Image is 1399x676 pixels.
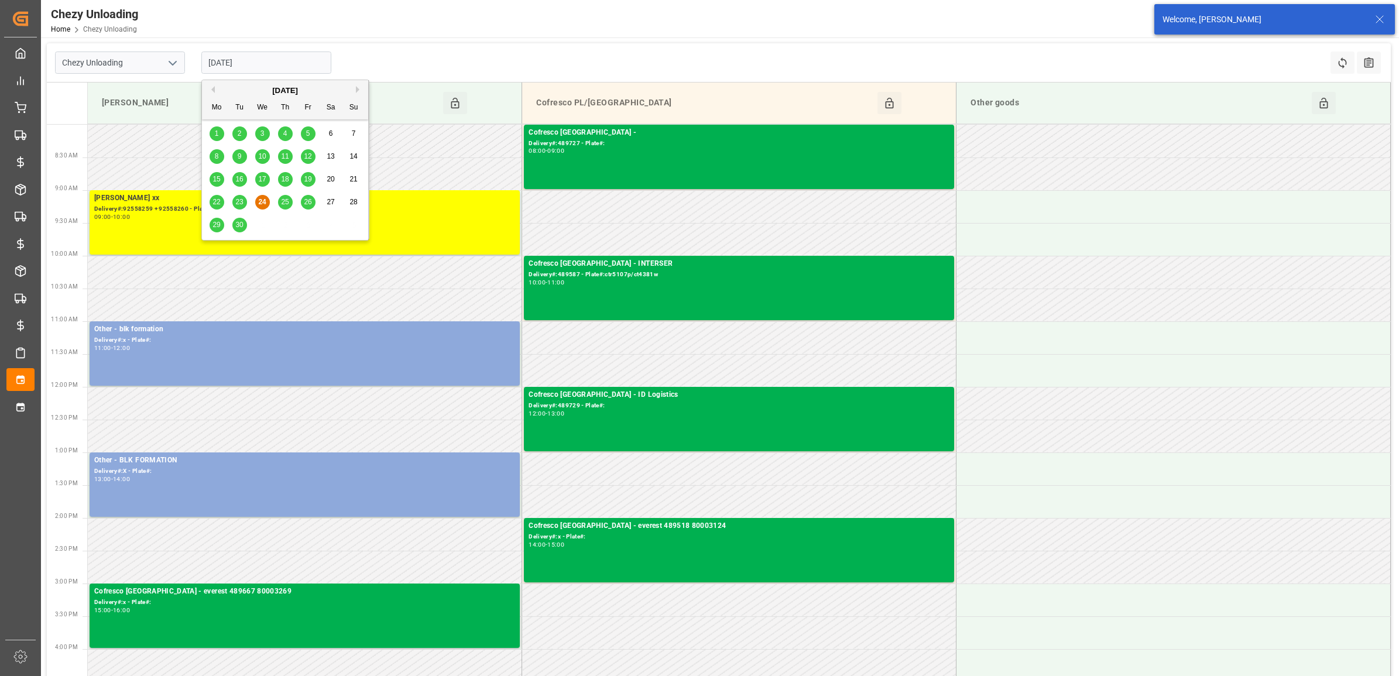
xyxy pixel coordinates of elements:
[352,129,356,138] span: 7
[94,193,515,204] div: [PERSON_NAME] xx
[546,411,547,416] div: -
[349,152,357,160] span: 14
[55,52,185,74] input: Type to search/select
[1163,13,1364,26] div: Welcome, [PERSON_NAME]
[215,129,219,138] span: 1
[235,198,243,206] span: 23
[347,126,361,141] div: Choose Sunday, September 7th, 2025
[327,175,334,183] span: 20
[94,586,515,598] div: Cofresco [GEOGRAPHIC_DATA] - everest 489667 80003269
[111,345,113,351] div: -
[51,414,78,421] span: 12:30 PM
[94,476,111,482] div: 13:00
[278,101,293,115] div: Th
[113,345,130,351] div: 12:00
[94,335,515,345] div: Delivery#:x - Plate#:
[238,129,242,138] span: 2
[281,198,289,206] span: 25
[208,86,215,93] button: Previous Month
[238,152,242,160] span: 9
[529,389,949,401] div: Cofresco [GEOGRAPHIC_DATA] - ID Logistics
[255,101,270,115] div: We
[547,542,564,547] div: 15:00
[97,92,443,114] div: [PERSON_NAME]
[201,52,331,74] input: DD.MM.YYYY
[51,316,78,322] span: 11:00 AM
[301,149,316,164] div: Choose Friday, September 12th, 2025
[205,122,365,236] div: month 2025-09
[255,195,270,210] div: Choose Wednesday, September 24th, 2025
[232,195,247,210] div: Choose Tuesday, September 23rd, 2025
[304,175,311,183] span: 19
[212,221,220,229] span: 29
[94,455,515,466] div: Other - BLK FORMATION
[529,411,546,416] div: 12:00
[94,608,111,613] div: 15:00
[111,476,113,482] div: -
[529,258,949,270] div: Cofresco [GEOGRAPHIC_DATA] - INTERSER
[532,92,877,114] div: Cofresco PL/[GEOGRAPHIC_DATA]
[347,149,361,164] div: Choose Sunday, September 14th, 2025
[260,129,265,138] span: 3
[324,126,338,141] div: Choose Saturday, September 6th, 2025
[347,195,361,210] div: Choose Sunday, September 28th, 2025
[258,198,266,206] span: 24
[210,172,224,187] div: Choose Monday, September 15th, 2025
[212,175,220,183] span: 15
[55,545,78,552] span: 2:30 PM
[324,101,338,115] div: Sa
[529,270,949,280] div: Delivery#:489587 - Plate#:ctr5107p/ct4381w
[51,5,138,23] div: Chezy Unloading
[210,149,224,164] div: Choose Monday, September 8th, 2025
[55,152,78,159] span: 8:30 AM
[278,172,293,187] div: Choose Thursday, September 18th, 2025
[349,175,357,183] span: 21
[55,513,78,519] span: 2:00 PM
[529,532,949,542] div: Delivery#:x - Plate#:
[546,280,547,285] div: -
[306,129,310,138] span: 5
[327,198,334,206] span: 27
[55,185,78,191] span: 9:00 AM
[51,349,78,355] span: 11:30 AM
[547,148,564,153] div: 09:00
[529,401,949,411] div: Delivery#:489729 - Plate#:
[349,198,357,206] span: 28
[529,542,546,547] div: 14:00
[278,195,293,210] div: Choose Thursday, September 25th, 2025
[113,476,130,482] div: 14:00
[301,126,316,141] div: Choose Friday, September 5th, 2025
[255,172,270,187] div: Choose Wednesday, September 17th, 2025
[210,126,224,141] div: Choose Monday, September 1st, 2025
[51,25,70,33] a: Home
[283,129,287,138] span: 4
[51,283,78,290] span: 10:30 AM
[281,152,289,160] span: 11
[210,195,224,210] div: Choose Monday, September 22nd, 2025
[113,608,130,613] div: 16:00
[529,280,546,285] div: 10:00
[547,411,564,416] div: 13:00
[546,542,547,547] div: -
[210,101,224,115] div: Mo
[51,382,78,388] span: 12:00 PM
[329,129,333,138] span: 6
[255,149,270,164] div: Choose Wednesday, September 10th, 2025
[232,172,247,187] div: Choose Tuesday, September 16th, 2025
[966,92,1312,114] div: Other goods
[347,101,361,115] div: Su
[94,345,111,351] div: 11:00
[324,195,338,210] div: Choose Saturday, September 27th, 2025
[55,611,78,617] span: 3:30 PM
[546,148,547,153] div: -
[281,175,289,183] span: 18
[94,324,515,335] div: Other - blk formation
[258,152,266,160] span: 10
[113,214,130,219] div: 10:00
[529,148,546,153] div: 08:00
[94,598,515,608] div: Delivery#:x - Plate#:
[255,126,270,141] div: Choose Wednesday, September 3rd, 2025
[304,198,311,206] span: 26
[235,221,243,229] span: 30
[347,172,361,187] div: Choose Sunday, September 21st, 2025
